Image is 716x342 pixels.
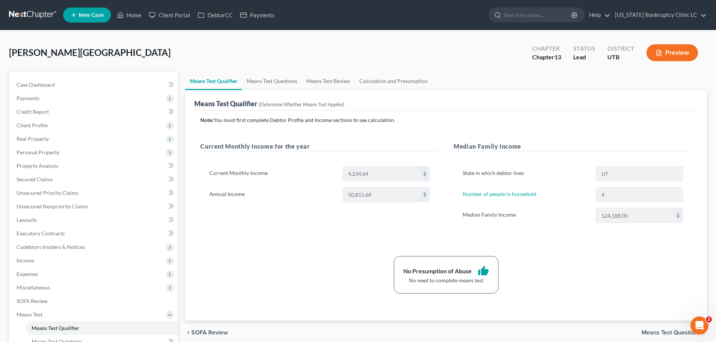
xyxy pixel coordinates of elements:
[17,176,53,182] span: Secured Claims
[11,105,178,119] a: Credit Report
[11,227,178,240] a: Executory Contracts
[17,149,59,155] span: Personal Property
[17,217,37,223] span: Lawsuits
[596,208,674,223] input: 0.00
[17,136,49,142] span: Real Property
[32,325,79,331] span: Means Test Qualifier
[206,166,338,181] label: Current Monthly Income
[585,8,610,22] a: Help
[459,208,592,223] label: Median Family Income
[11,159,178,173] a: Property Analysis
[17,230,65,237] span: Executory Contracts
[236,8,279,22] a: Payments
[302,72,355,90] a: Means Test Review
[532,53,561,62] div: Chapter
[17,190,79,196] span: Unsecured Priority Claims
[11,173,178,186] a: Secured Claims
[242,72,302,90] a: Means Test Questions
[191,330,228,336] span: SOFA Review
[642,330,707,336] button: Means Test Questions chevron_right
[11,200,178,213] a: Unsecured Nonpriority Claims
[194,8,236,22] a: DebtorCC
[185,72,242,90] a: Means Test Qualifier
[17,311,42,318] span: Means Test
[79,12,104,18] span: New Case
[17,271,38,277] span: Expenses
[17,81,55,88] span: Case Dashboard
[194,99,344,108] div: Means Test Qualifier
[573,53,595,62] div: Lead
[17,257,34,264] span: Income
[646,44,698,61] button: Preview
[611,8,707,22] a: [US_STATE] Bankruptcy Clinic LC
[17,122,48,128] span: Client Profile
[532,44,561,53] div: Chapter
[459,166,592,181] label: State in which debtor lives
[463,191,536,197] a: Number of people in household
[11,78,178,92] a: Case Dashboard
[403,277,489,284] div: No need to complete means test
[11,213,178,227] a: Lawsuits
[573,44,595,53] div: Status
[145,8,194,22] a: Client Portal
[9,47,171,58] span: [PERSON_NAME][GEOGRAPHIC_DATA]
[113,8,145,22] a: Home
[17,244,85,250] span: Codebtors Insiders & Notices
[454,142,692,151] h5: Median Family Income
[596,167,683,181] input: State
[690,316,708,334] iframe: Intercom live chat
[26,321,178,335] a: Means Test Qualifier
[200,142,439,151] h5: Current Monthly Income for the year
[343,167,420,181] input: 0.00
[403,267,472,276] div: No Presumption of Abuse
[17,108,49,115] span: Credit Report
[11,186,178,200] a: Unsecured Priority Claims
[17,95,39,101] span: Payments
[355,72,432,90] a: Calculation and Presumption
[206,187,338,202] label: Annual Income
[185,330,191,336] i: chevron_left
[607,53,634,62] div: UTB
[185,330,228,336] button: chevron_left SOFA Review
[17,298,48,304] span: SOFA Review
[674,208,683,223] div: $
[200,116,692,124] p: You must first complete Debtor Profile and Income sections to see calculation.
[596,188,683,202] input: --
[17,163,58,169] span: Property Analysis
[706,316,712,322] span: 2
[259,101,344,107] span: (Determine Whether Means Test Applies)
[607,44,634,53] div: District
[200,117,213,123] strong: Note:
[420,167,429,181] div: $
[642,330,701,336] span: Means Test Questions
[17,284,50,291] span: Miscellaneous
[343,188,420,202] input: 0.00
[478,265,489,277] i: thumb_up
[420,188,429,202] div: $
[11,294,178,308] a: SOFA Review
[504,8,572,22] input: Search by name...
[17,203,88,209] span: Unsecured Nonpriority Claims
[554,53,561,60] span: 13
